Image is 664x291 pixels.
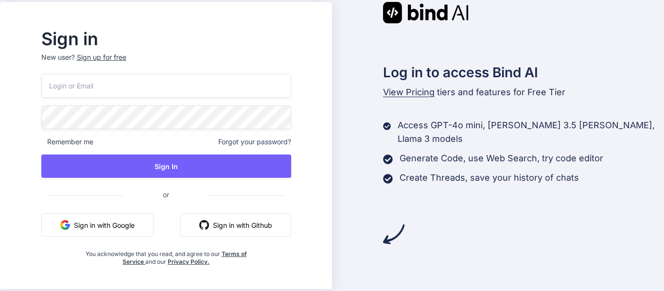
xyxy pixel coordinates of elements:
img: github [199,220,209,230]
span: Forgot your password? [218,137,291,147]
button: Sign In [41,154,291,178]
img: arrow [383,223,404,245]
a: Privacy Policy. [168,258,210,265]
button: Sign in with Google [41,213,154,237]
div: Sign up for free [77,52,126,62]
span: Remember me [41,137,93,147]
input: Login or Email [41,74,291,98]
img: Bind AI logo [383,2,469,23]
p: tiers and features for Free Tier [383,86,664,99]
img: google [60,220,70,230]
button: Sign in with Github [180,213,291,237]
span: or [124,183,208,206]
a: Terms of Service [122,250,247,265]
p: Create Threads, save your history of chats [400,171,579,185]
h2: Log in to access Bind AI [383,62,664,83]
h2: Sign in [41,31,291,47]
span: View Pricing [383,87,435,97]
p: Access GPT-4o mini, [PERSON_NAME] 3.5 [PERSON_NAME], Llama 3 models [398,119,664,146]
div: You acknowledge that you read, and agree to our and our [83,244,249,266]
p: Generate Code, use Web Search, try code editor [400,152,603,165]
p: New user? [41,52,291,74]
